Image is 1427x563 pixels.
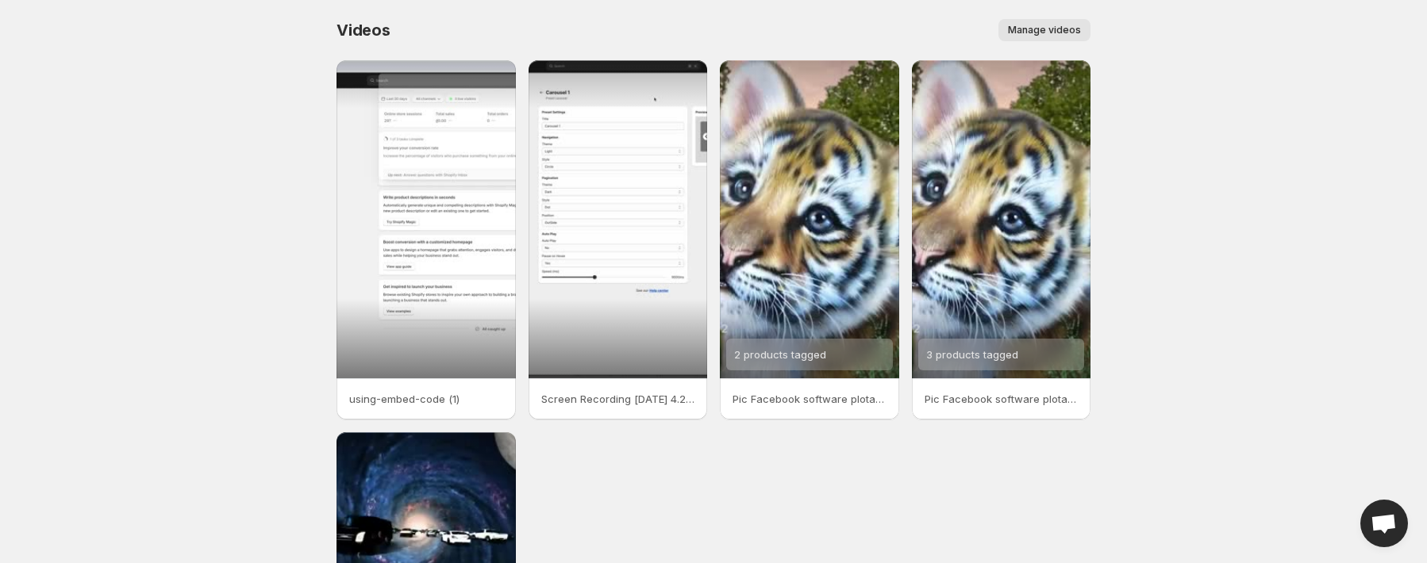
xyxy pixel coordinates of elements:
[1360,500,1408,547] div: Open chat
[733,391,887,407] p: Pic Facebook software plotagraph
[349,391,503,407] p: using-embed-code (1)
[926,348,1018,361] span: 3 products tagged
[1008,24,1081,36] span: Manage videos
[734,348,826,361] span: 2 products tagged
[337,21,390,40] span: Videos
[998,19,1090,41] button: Manage videos
[541,391,695,407] p: Screen Recording [DATE] 4.21.12 PM
[925,391,1079,407] p: Pic Facebook software plotagraph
